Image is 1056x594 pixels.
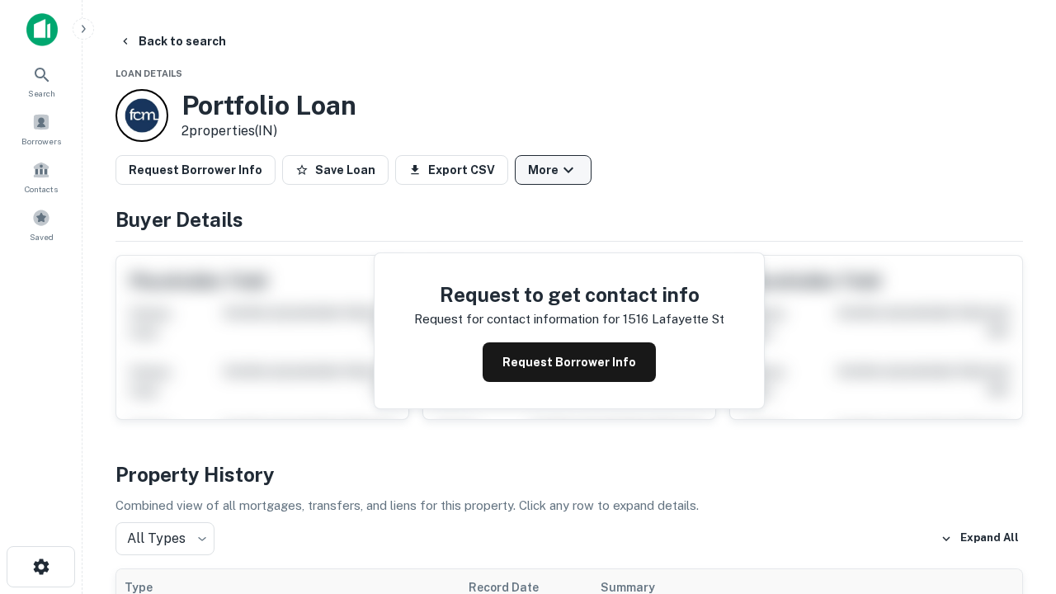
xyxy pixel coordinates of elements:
img: capitalize-icon.png [26,13,58,46]
a: Contacts [5,154,78,199]
iframe: Chat Widget [973,462,1056,541]
a: Saved [5,202,78,247]
span: Search [28,87,55,100]
p: 2 properties (IN) [181,121,356,141]
button: More [515,155,592,185]
h3: Portfolio Loan [181,90,356,121]
a: Borrowers [5,106,78,151]
a: Search [5,59,78,103]
span: Loan Details [115,68,182,78]
h4: Property History [115,460,1023,489]
button: Back to search [112,26,233,56]
button: Request Borrower Info [483,342,656,382]
button: Export CSV [395,155,508,185]
span: Borrowers [21,134,61,148]
p: Combined view of all mortgages, transfers, and liens for this property. Click any row to expand d... [115,496,1023,516]
button: Save Loan [282,155,389,185]
button: Expand All [936,526,1023,551]
h4: Request to get contact info [414,280,724,309]
span: Saved [30,230,54,243]
span: Contacts [25,182,58,196]
button: Request Borrower Info [115,155,276,185]
p: 1516 lafayette st [623,309,724,329]
h4: Buyer Details [115,205,1023,234]
div: All Types [115,522,214,555]
p: Request for contact information for [414,309,620,329]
